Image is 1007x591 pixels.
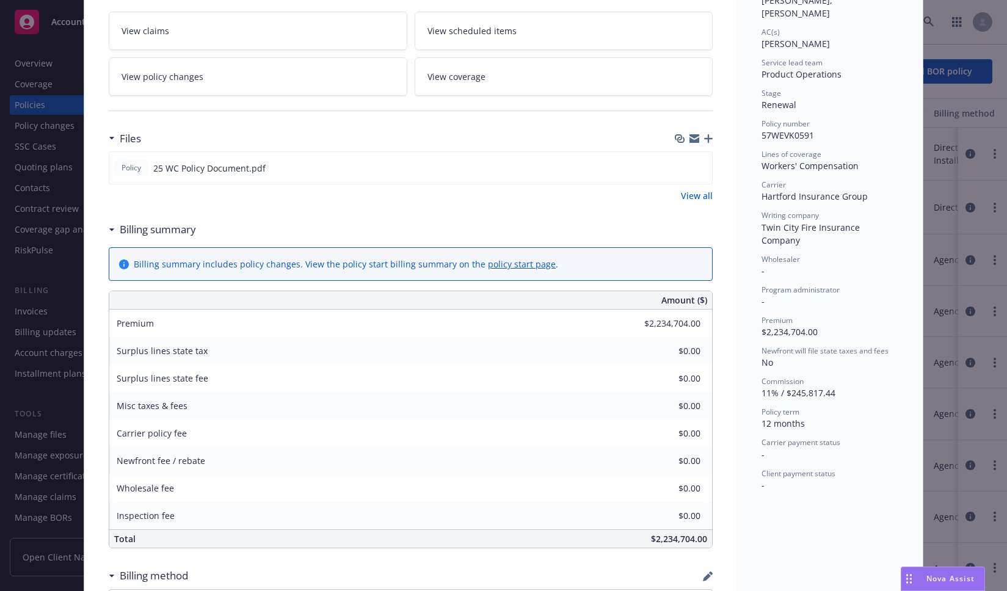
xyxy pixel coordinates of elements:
span: Writing company [762,210,819,220]
input: 0.00 [628,507,708,525]
span: Hartford Insurance Group [762,190,868,202]
span: Carrier payment status [762,437,840,448]
span: View coverage [427,70,485,83]
span: $2,234,704.00 [651,533,707,545]
span: Nova Assist [926,573,975,584]
span: Client payment status [762,468,835,479]
button: preview file [696,162,707,175]
input: 0.00 [628,342,708,360]
span: Policy number [762,118,810,129]
span: No [762,357,773,368]
span: Renewal [762,99,796,111]
a: View coverage [415,57,713,96]
span: - [762,265,765,277]
span: AC(s) [762,27,780,37]
span: Newfront will file state taxes and fees [762,346,889,356]
span: 57WEVK0591 [762,129,814,141]
span: Newfront fee / rebate [117,455,205,466]
a: View scheduled items [415,12,713,50]
span: 11% / $245,817.44 [762,387,835,399]
span: Carrier policy fee [117,427,187,439]
a: policy start page [488,258,556,270]
span: Inspection fee [117,510,175,521]
input: 0.00 [628,397,708,415]
input: 0.00 [628,314,708,333]
span: Surplus lines state tax [117,345,208,357]
div: Drag to move [901,567,917,590]
input: 0.00 [628,479,708,498]
span: Program administrator [762,285,840,295]
span: - [762,449,765,460]
a: View policy changes [109,57,407,96]
span: $2,234,704.00 [762,326,818,338]
div: Billing summary [109,222,196,237]
span: Policy [119,162,144,173]
button: Nova Assist [901,567,985,591]
span: Amount ($) [661,294,707,306]
span: [PERSON_NAME] [762,38,830,49]
span: Total [114,533,136,545]
span: Surplus lines state fee [117,372,208,384]
div: Files [109,131,141,147]
div: Billing summary includes policy changes. View the policy start billing summary on the . [134,258,558,270]
span: Stage [762,88,781,98]
span: Lines of coverage [762,149,821,159]
span: Commission [762,376,804,386]
span: View claims [122,24,169,37]
a: View claims [109,12,407,50]
span: - [762,479,765,491]
span: Twin City Fire Insurance Company [762,222,862,246]
span: Premium [762,315,793,325]
span: 25 WC Policy Document.pdf [153,162,266,175]
input: 0.00 [628,424,708,443]
span: Wholesaler [762,254,800,264]
input: 0.00 [628,369,708,388]
h3: Billing summary [120,222,196,237]
span: Product Operations [762,68,842,80]
div: Billing method [109,568,188,584]
span: 12 months [762,418,805,429]
span: Premium [117,317,154,329]
span: Misc taxes & fees [117,400,187,412]
span: View scheduled items [427,24,517,37]
span: View policy changes [122,70,203,83]
span: Workers' Compensation [762,160,859,172]
span: Carrier [762,179,786,190]
a: View all [681,189,713,202]
input: 0.00 [628,452,708,470]
span: Policy term [762,407,799,417]
span: Service lead team [762,57,823,68]
button: download file [677,162,686,175]
span: Wholesale fee [117,482,174,494]
h3: Billing method [120,568,188,584]
span: - [762,295,765,307]
h3: Files [120,131,141,147]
